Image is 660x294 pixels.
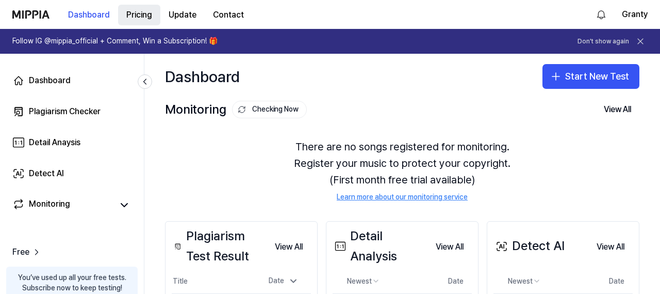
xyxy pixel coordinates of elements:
[160,1,205,29] a: Update
[333,226,427,266] div: Detail Analysis
[577,37,629,46] button: Don't show again
[6,161,138,186] a: Detect AI
[60,5,118,25] button: Dashboard
[267,236,311,257] a: View All
[267,237,311,257] button: View All
[29,74,71,87] div: Dashboard
[205,5,252,25] button: Contact
[542,64,639,89] button: Start New Test
[165,100,307,119] div: Monitoring
[165,126,639,215] div: There are no songs registered for monitoring. Register your music to protect your copyright. (Fir...
[29,105,101,118] div: Plagiarism Checker
[29,198,70,212] div: Monitoring
[595,8,607,21] img: 알림
[588,237,633,257] button: View All
[29,136,80,149] div: Detail Anaysis
[165,64,240,89] div: Dashboard
[172,269,256,294] th: Title
[596,99,639,120] button: View All
[432,269,472,294] th: Date
[12,198,113,212] a: Monitoring
[6,68,138,93] a: Dashboard
[12,10,49,19] img: logo
[118,5,160,25] button: Pricing
[12,36,218,47] h1: Follow IG @mippia_official + Comment, Win a Subscription! 🎁
[232,101,307,118] button: Checking Now
[337,192,468,203] a: Learn more about our monitoring service
[573,269,633,294] th: Date
[6,130,138,155] a: Detail Anaysis
[172,226,267,266] div: Plagiarism Test Result
[29,167,64,180] div: Detect AI
[12,246,42,258] a: Free
[18,273,126,293] div: You’ve used up all your free tests. Subscribe now to keep testing!
[493,236,565,256] div: Detect AI
[12,246,29,258] span: Free
[622,8,648,21] button: Granty
[6,99,138,124] a: Plagiarism Checker
[265,273,303,289] div: Date
[427,236,472,257] a: View All
[427,237,472,257] button: View All
[588,236,633,257] a: View All
[160,5,205,25] button: Update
